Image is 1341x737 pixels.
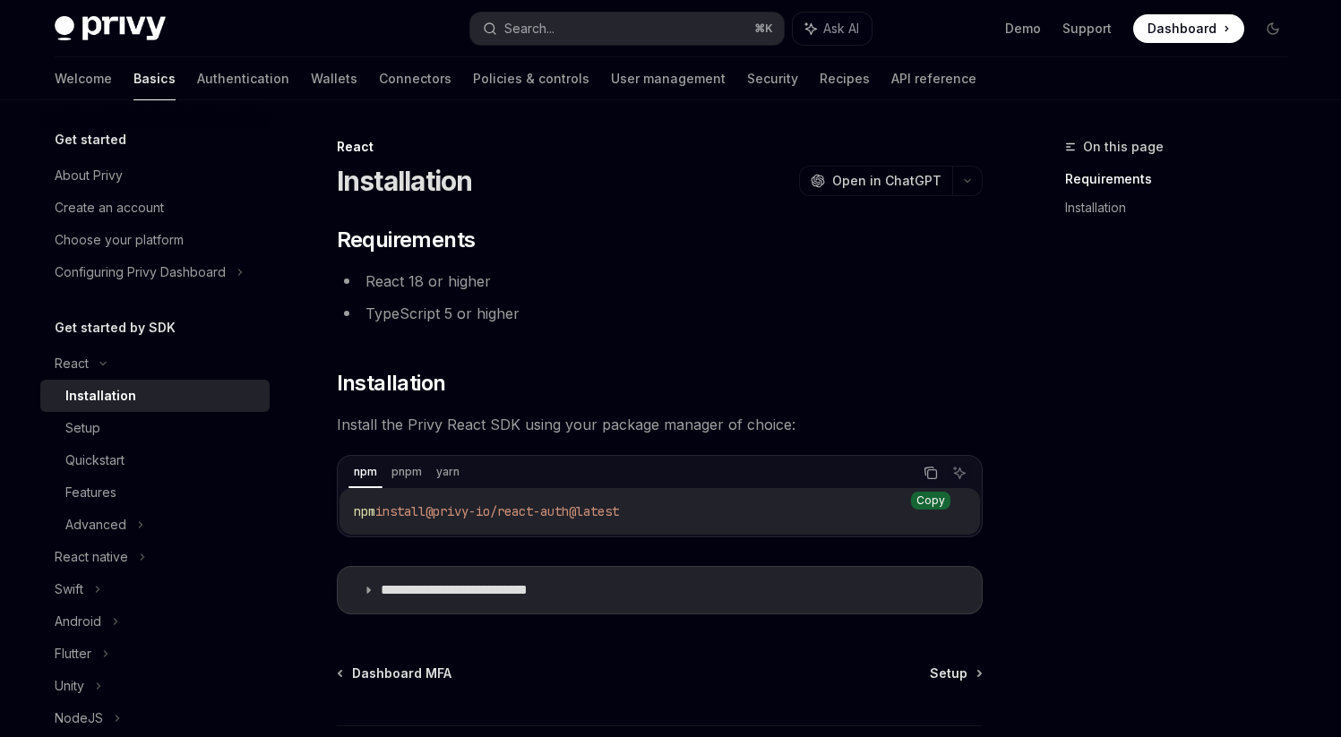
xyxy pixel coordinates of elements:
[55,165,123,186] div: About Privy
[197,57,289,100] a: Authentication
[1065,165,1302,193] a: Requirements
[1062,20,1112,38] a: Support
[55,707,103,729] div: NodeJS
[426,503,619,519] span: @privy-io/react-auth@latest
[65,417,100,439] div: Setup
[948,461,971,484] button: Ask AI
[1005,20,1041,38] a: Demo
[747,57,798,100] a: Security
[1065,193,1302,222] a: Installation
[55,16,166,41] img: dark logo
[820,57,870,100] a: Recipes
[337,165,473,197] h1: Installation
[470,13,784,45] button: Search...⌘K
[55,675,84,697] div: Unity
[339,664,451,682] a: Dashboard MFA
[65,385,136,407] div: Installation
[40,192,270,224] a: Create an account
[1259,14,1287,43] button: Toggle dark mode
[504,18,554,39] div: Search...
[55,57,112,100] a: Welcome
[930,664,981,682] a: Setup
[65,514,126,536] div: Advanced
[386,461,427,483] div: pnpm
[337,138,983,156] div: React
[55,546,128,568] div: React native
[55,197,164,219] div: Create an account
[348,461,383,483] div: npm
[611,57,726,100] a: User management
[55,643,91,664] div: Flutter
[911,492,950,510] div: Copy
[55,261,226,283] div: Configuring Privy Dashboard
[55,611,101,632] div: Android
[55,578,83,600] div: Swift
[55,317,176,339] h5: Get started by SDK
[431,461,465,483] div: yarn
[40,380,270,412] a: Installation
[40,224,270,256] a: Choose your platform
[754,21,773,36] span: ⌘ K
[40,159,270,192] a: About Privy
[337,226,476,254] span: Requirements
[930,664,967,682] span: Setup
[311,57,357,100] a: Wallets
[793,13,872,45] button: Ask AI
[337,269,983,294] li: React 18 or higher
[40,444,270,476] a: Quickstart
[1133,14,1244,43] a: Dashboard
[337,369,446,398] span: Installation
[352,664,451,682] span: Dashboard MFA
[354,503,375,519] span: npm
[823,20,859,38] span: Ask AI
[55,129,126,150] h5: Get started
[799,166,952,196] button: Open in ChatGPT
[55,229,184,251] div: Choose your platform
[473,57,589,100] a: Policies & controls
[40,412,270,444] a: Setup
[65,450,125,471] div: Quickstart
[337,301,983,326] li: TypeScript 5 or higher
[1083,136,1164,158] span: On this page
[337,412,983,437] span: Install the Privy React SDK using your package manager of choice:
[55,353,89,374] div: React
[919,461,942,484] button: Copy the contents from the code block
[832,172,941,190] span: Open in ChatGPT
[375,503,426,519] span: install
[1148,20,1216,38] span: Dashboard
[891,57,976,100] a: API reference
[379,57,451,100] a: Connectors
[133,57,176,100] a: Basics
[65,482,116,503] div: Features
[40,476,270,509] a: Features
